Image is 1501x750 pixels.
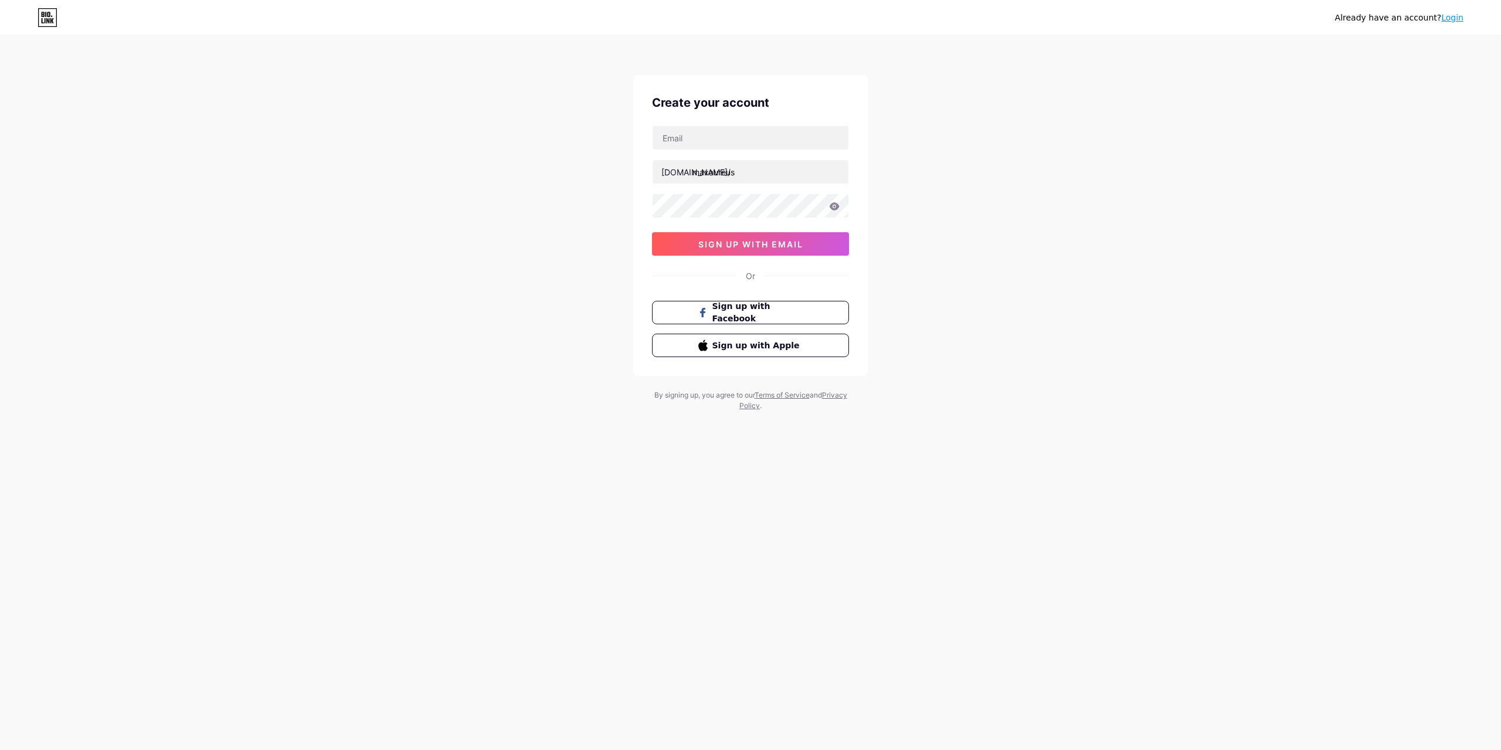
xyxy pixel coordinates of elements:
[653,126,848,150] input: Email
[755,391,810,399] a: Terms of Service
[653,160,848,184] input: username
[1441,13,1463,22] a: Login
[746,270,755,282] div: Or
[661,166,731,178] div: [DOMAIN_NAME]/
[652,232,849,256] button: sign up with email
[712,300,803,325] span: Sign up with Facebook
[1335,12,1463,24] div: Already have an account?
[652,94,849,111] div: Create your account
[712,340,803,352] span: Sign up with Apple
[652,334,849,357] button: Sign up with Apple
[651,390,850,411] div: By signing up, you agree to our and .
[652,301,849,324] button: Sign up with Facebook
[698,239,803,249] span: sign up with email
